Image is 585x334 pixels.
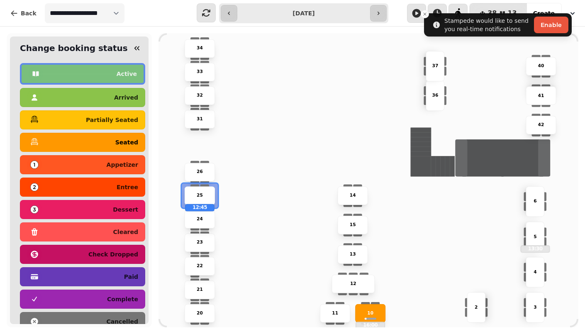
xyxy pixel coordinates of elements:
[106,319,138,324] p: cancelled
[197,92,203,99] p: 32
[113,207,138,212] p: dessert
[538,122,544,128] p: 42
[534,268,536,275] p: 4
[20,178,145,197] button: entree
[538,92,544,99] p: 41
[88,251,138,257] p: check dropped
[350,192,356,199] p: 14
[534,198,536,205] p: 6
[117,71,137,77] p: active
[3,3,43,23] button: Back
[20,133,145,152] button: seated
[117,184,138,190] p: entree
[197,45,203,52] p: 34
[115,139,138,145] p: seated
[197,168,203,175] p: 26
[20,245,145,264] button: check dropped
[20,63,145,85] button: active
[197,310,203,317] p: 20
[538,63,544,69] p: 40
[20,88,145,107] button: arrived
[20,155,145,174] button: appetizer
[197,286,203,293] p: 21
[197,239,203,246] p: 23
[526,3,561,23] button: Create
[21,10,37,16] span: Back
[20,267,145,286] button: paid
[432,63,438,69] p: 37
[350,280,356,287] p: 12
[197,192,203,199] p: 25
[367,310,373,317] p: 10
[356,322,385,328] p: 16:00
[20,110,145,129] button: partially seated
[432,92,438,99] p: 36
[197,216,203,222] p: 24
[421,10,429,18] button: Close toast
[20,312,145,331] button: cancelled
[534,17,568,33] button: Enable
[20,200,145,219] button: dessert
[20,222,145,241] button: cleared
[350,251,356,258] p: 13
[197,116,203,122] p: 31
[197,263,203,269] p: 22
[332,310,338,317] p: 11
[534,304,536,311] p: 3
[17,42,128,54] h2: Change booking status
[534,233,536,240] p: 5
[114,95,138,100] p: arrived
[475,304,478,311] p: 2
[113,229,138,235] p: cleared
[107,296,138,302] p: complete
[86,117,138,123] p: partially seated
[521,246,550,252] p: 13:30
[197,68,203,75] p: 33
[470,3,527,23] button: 3813
[124,274,138,280] p: paid
[350,222,356,228] p: 15
[20,290,145,309] button: complete
[185,205,214,211] p: 12:45
[107,162,138,168] p: appetizer
[444,17,531,33] div: Stampede would like to send you real-time notifications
